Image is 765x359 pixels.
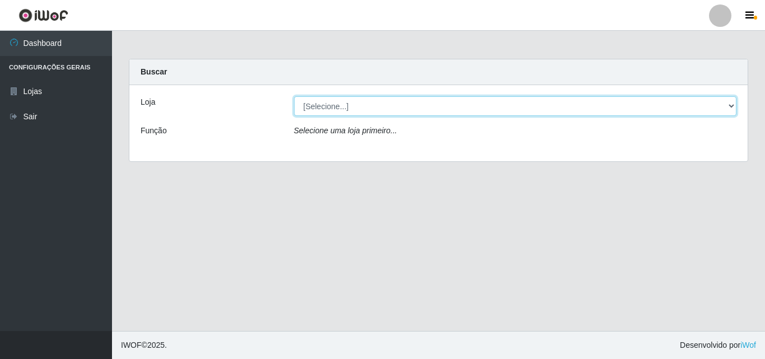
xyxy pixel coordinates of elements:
[740,341,756,349] a: iWof
[121,339,167,351] span: © 2025 .
[121,341,142,349] span: IWOF
[18,8,68,22] img: CoreUI Logo
[294,126,397,135] i: Selecione uma loja primeiro...
[141,96,155,108] label: Loja
[141,125,167,137] label: Função
[680,339,756,351] span: Desenvolvido por
[141,67,167,76] strong: Buscar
